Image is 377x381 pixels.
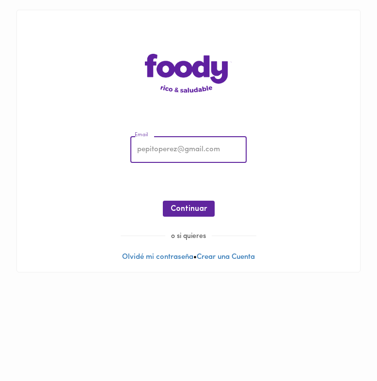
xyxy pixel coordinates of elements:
a: Olvidé mi contraseña [122,254,193,261]
iframe: Messagebird Livechat Widget [330,334,377,381]
input: pepitoperez@gmail.com [130,137,247,163]
span: Continuar [171,205,207,214]
a: Crear una Cuenta [197,254,255,261]
span: o si quieres [165,233,212,240]
img: logo-main-page.png [145,54,232,93]
button: Continuar [163,201,215,217]
div: • [17,10,360,272]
